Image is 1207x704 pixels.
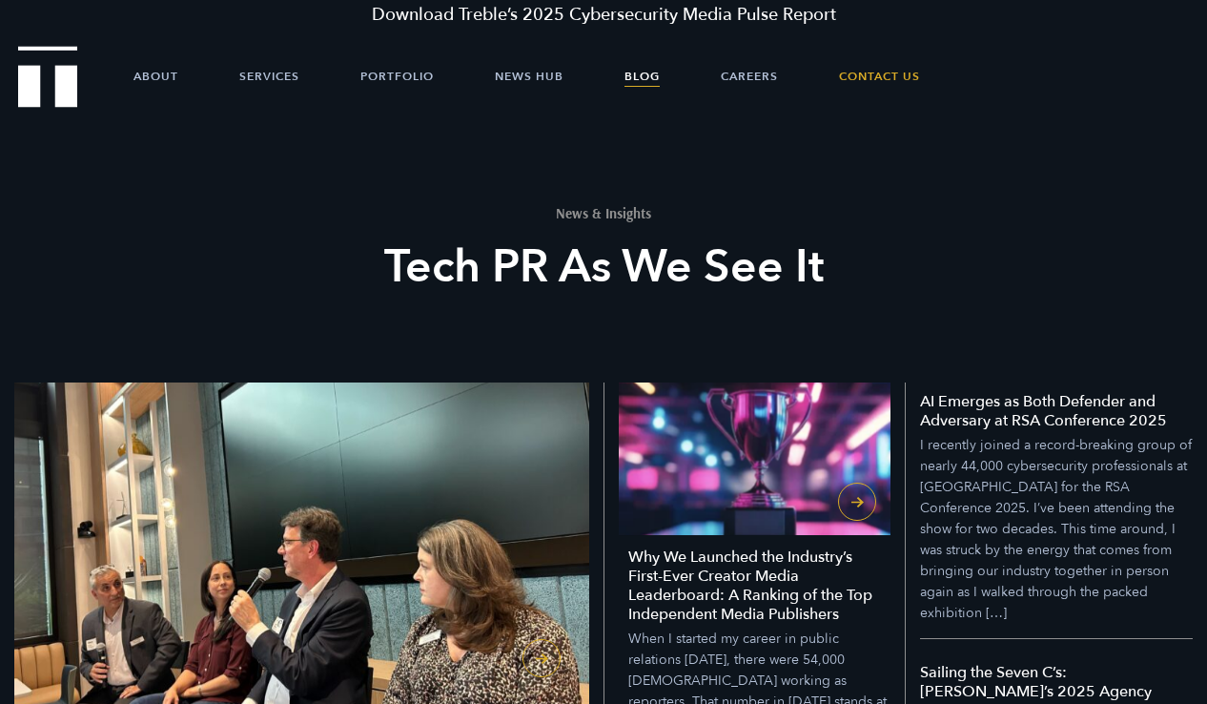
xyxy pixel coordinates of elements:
h4: Why We Launched the Industry’s First-Ever Creator Media Leaderboard: A Ranking of the Top Indepen... [628,548,890,624]
a: AI Emerges as Both Defender and Adversary at RSA Conference 2025 [920,392,1194,639]
h1: News & Insights [252,206,955,220]
h2: Tech PR As We See It [252,238,955,297]
a: Services [239,48,299,105]
a: Careers [721,48,778,105]
a: Treble Homepage [19,48,76,106]
a: News Hub [495,48,563,105]
img: Why We Launched the Industry’s First-Ever Creator Media Leaderboard: A Ranking of the Top Indepen... [619,383,890,535]
a: Blog [624,48,660,105]
a: Portfolio [360,48,434,105]
a: Contact Us [839,48,920,105]
p: I recently joined a record-breaking group of nearly 44,000 cybersecurity professionals at [GEOGRA... [920,435,1194,624]
img: Treble logo [18,46,78,107]
a: About [133,48,178,105]
h5: AI Emerges as Both Defender and Adversary at RSA Conference 2025 [920,392,1194,430]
